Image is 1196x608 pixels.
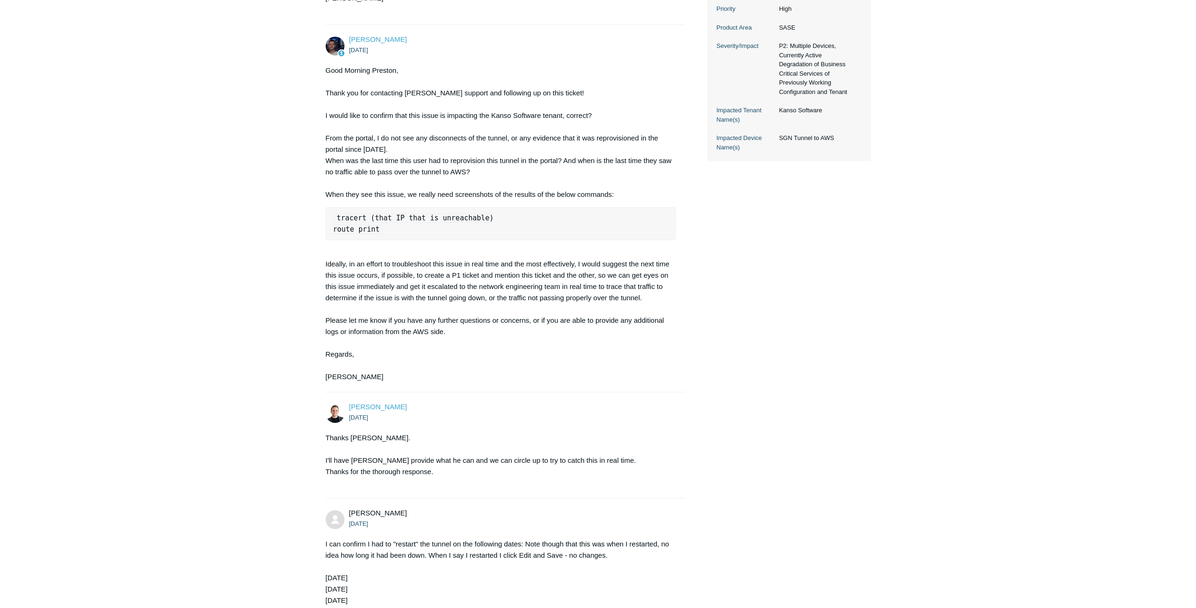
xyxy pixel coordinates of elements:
[349,520,368,527] time: 08/14/2025, 14:26
[774,41,861,96] dd: P2: Multiple Devices, Currently Active Degradation of Business Critical Services of Previously Wo...
[333,213,494,234] code: tracert (that IP that is unreachable) route print
[349,35,407,43] a: [PERSON_NAME]
[349,403,407,411] a: [PERSON_NAME]
[349,509,407,517] span: Jeff Mastera
[349,35,407,43] span: Connor Davis
[717,106,774,124] dt: Impacted Tenant Name(s)
[717,23,774,32] dt: Product Area
[774,23,861,32] dd: SASE
[717,4,774,14] dt: Priority
[349,414,368,421] time: 08/14/2025, 10:55
[326,466,676,477] div: Thanks for the thorough response.
[774,106,861,115] dd: Kanso Software
[326,65,676,382] div: Good Morning Preston, Thank you for contacting [PERSON_NAME] support and following up on this tic...
[717,41,774,51] dt: Severity/Impact
[774,133,861,143] dd: SGN Tunnel to AWS
[349,403,407,411] span: Preston Knight
[326,432,676,477] div: Thanks [PERSON_NAME].
[774,4,861,14] dd: High
[717,133,774,152] dt: Impacted Device Name(s)
[349,47,368,54] time: 08/14/2025, 10:18
[326,455,676,466] div: I'll have [PERSON_NAME] provide what he can and we can circle up to try to catch this in real time.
